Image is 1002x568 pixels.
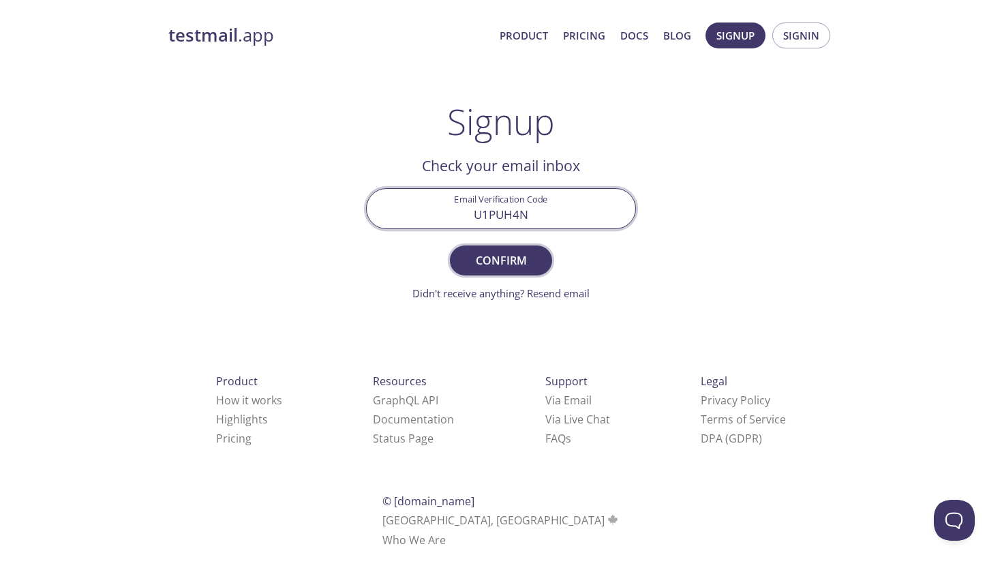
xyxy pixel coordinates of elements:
[663,27,691,44] a: Blog
[545,393,592,408] a: Via Email
[465,251,537,270] span: Confirm
[382,513,620,528] span: [GEOGRAPHIC_DATA], [GEOGRAPHIC_DATA]
[216,412,268,427] a: Highlights
[934,500,975,541] iframe: Help Scout Beacon - Open
[701,374,727,389] span: Legal
[545,374,588,389] span: Support
[168,24,489,47] a: testmail.app
[563,27,605,44] a: Pricing
[705,23,765,48] button: Signup
[216,393,282,408] a: How it works
[450,245,552,275] button: Confirm
[500,27,548,44] a: Product
[545,412,610,427] a: Via Live Chat
[382,533,446,548] a: Who We Are
[772,23,830,48] button: Signin
[216,431,252,446] a: Pricing
[701,431,762,446] a: DPA (GDPR)
[566,431,571,446] span: s
[366,154,636,177] h2: Check your email inbox
[620,27,648,44] a: Docs
[168,23,238,47] strong: testmail
[382,494,474,509] span: © [DOMAIN_NAME]
[716,27,755,44] span: Signup
[447,101,555,142] h1: Signup
[373,374,427,389] span: Resources
[701,412,786,427] a: Terms of Service
[701,393,770,408] a: Privacy Policy
[373,431,434,446] a: Status Page
[216,374,258,389] span: Product
[545,431,571,446] a: FAQ
[783,27,819,44] span: Signin
[373,393,438,408] a: GraphQL API
[373,412,454,427] a: Documentation
[412,286,590,300] a: Didn't receive anything? Resend email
